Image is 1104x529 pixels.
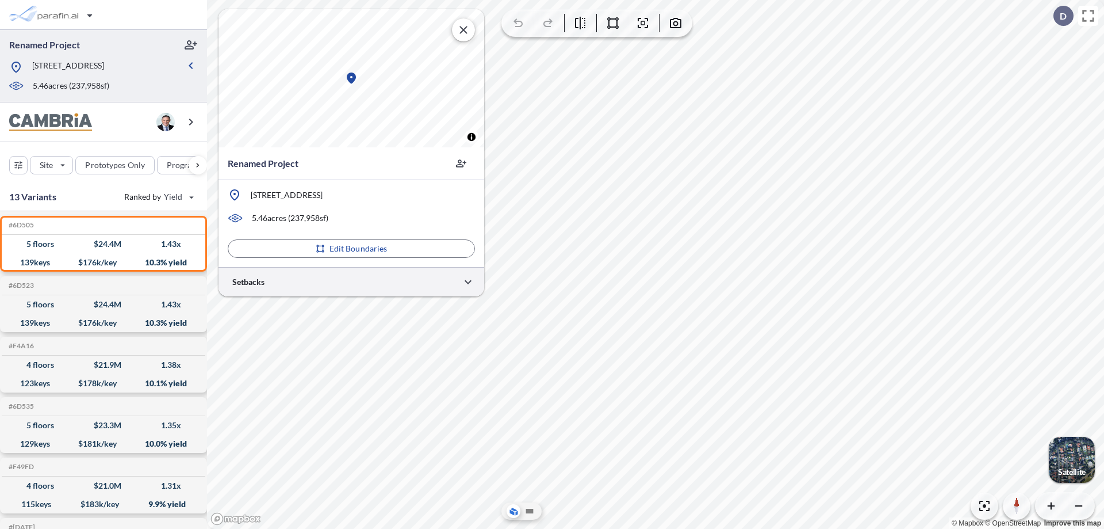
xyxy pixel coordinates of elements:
[1049,437,1095,483] button: Switcher ImageSatellite
[85,159,145,171] p: Prototypes Only
[9,113,92,131] img: BrandImage
[9,190,56,204] p: 13 Variants
[465,130,478,144] button: Toggle attribution
[6,221,34,229] h5: Click to copy the code
[1058,467,1086,477] p: Satellite
[468,131,475,143] span: Toggle attribution
[156,113,175,131] img: user logo
[952,519,983,527] a: Mapbox
[164,191,183,203] span: Yield
[9,39,80,51] p: Renamed Project
[344,71,358,85] div: Map marker
[1049,437,1095,483] img: Switcher Image
[6,402,34,410] h5: Click to copy the code
[33,80,109,93] p: 5.46 acres ( 237,958 sf)
[251,189,323,201] p: [STREET_ADDRESS]
[32,60,104,74] p: [STREET_ADDRESS]
[210,512,261,526] a: Mapbox homepage
[228,239,475,258] button: Edit Boundaries
[1060,11,1067,21] p: D
[75,156,155,174] button: Prototypes Only
[252,212,328,224] p: 5.46 acres ( 237,958 sf)
[115,188,201,206] button: Ranked by Yield
[157,156,219,174] button: Program
[523,504,536,518] button: Site Plan
[30,156,73,174] button: Site
[329,243,388,254] p: Edit Boundaries
[985,519,1041,527] a: OpenStreetMap
[228,157,298,170] p: Renamed Project
[6,463,34,471] h5: Click to copy the code
[507,504,520,518] button: Aerial View
[6,281,34,290] h5: Click to copy the code
[6,342,34,350] h5: Click to copy the code
[218,9,484,147] canvas: Map
[167,159,199,171] p: Program
[1044,519,1101,527] a: Improve this map
[40,159,53,171] p: Site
